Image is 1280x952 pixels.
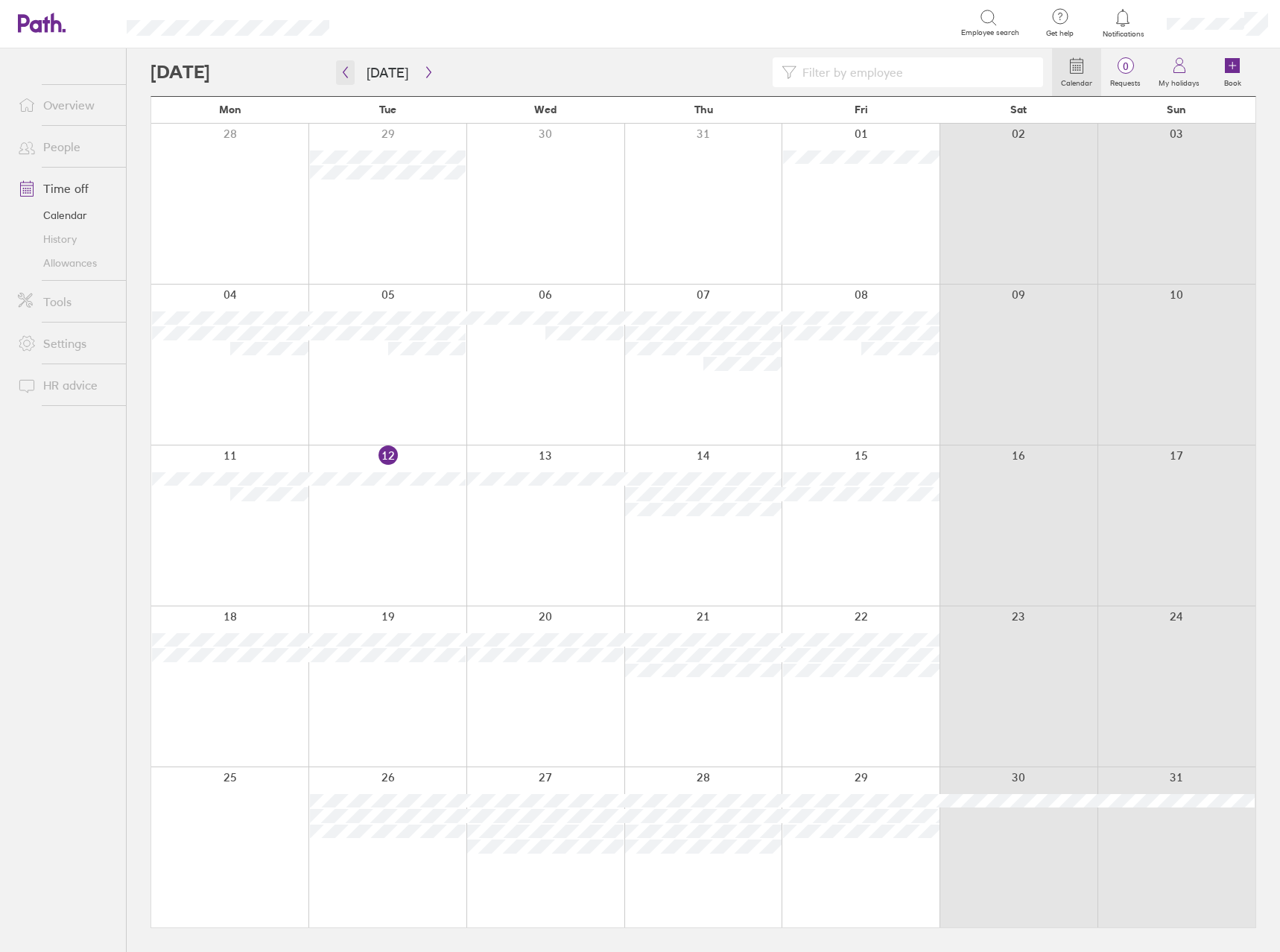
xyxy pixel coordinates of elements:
[961,28,1019,37] span: Employee search
[1052,48,1101,96] a: Calendar
[1099,30,1147,39] span: Notifications
[1101,74,1150,88] label: Requests
[1215,74,1250,88] label: Book
[1150,48,1208,96] a: My holidays
[6,227,126,251] a: History
[219,104,241,115] span: Mon
[855,104,868,115] span: Fri
[796,58,1034,86] input: Filter by employee
[6,287,126,317] a: Tools
[1101,48,1150,96] a: 0Requests
[1167,104,1186,115] span: Sun
[1036,29,1084,38] span: Get help
[1208,48,1256,96] a: Book
[6,90,126,120] a: Overview
[1052,74,1101,88] label: Calendar
[1010,104,1027,115] span: Sat
[6,370,126,400] a: HR advice
[1099,7,1147,39] a: Notifications
[6,251,126,275] a: Allowances
[6,174,126,203] a: Time off
[1101,60,1150,72] span: 0
[6,132,126,162] a: People
[379,104,396,115] span: Tue
[6,329,126,358] a: Settings
[355,60,420,85] button: [DATE]
[534,104,557,115] span: Wed
[1150,74,1208,88] label: My holidays
[694,104,713,115] span: Thu
[6,203,126,227] a: Calendar
[370,16,408,29] div: Search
